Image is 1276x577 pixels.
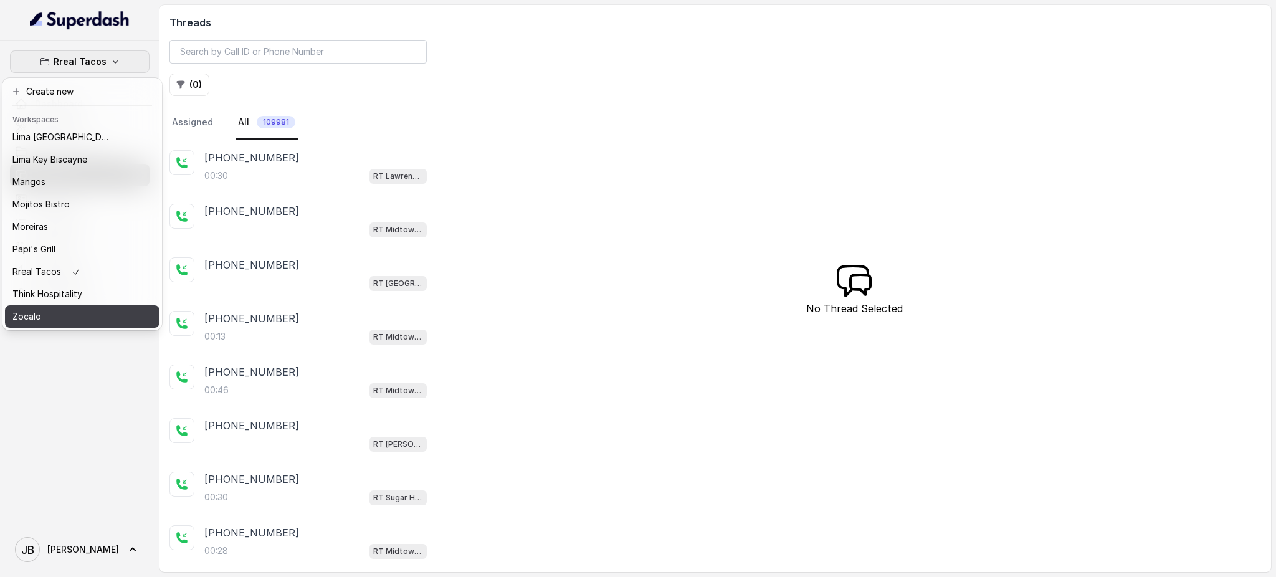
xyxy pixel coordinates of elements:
button: Create new [5,80,159,103]
p: Papi's Grill [12,242,55,257]
p: Mojitos Bistro [12,197,70,212]
p: Moreiras [12,219,48,234]
p: Rreal Tacos [54,54,107,69]
p: Mangos [12,174,45,189]
header: Workspaces [5,108,159,128]
button: Rreal Tacos [10,50,150,73]
p: Think Hospitality [12,287,82,302]
p: Zocalo [12,309,41,324]
p: Rreal Tacos [12,264,61,279]
p: Lima [GEOGRAPHIC_DATA] [12,130,112,145]
div: Rreal Tacos [2,78,162,330]
p: Lima Key Biscayne [12,152,87,167]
